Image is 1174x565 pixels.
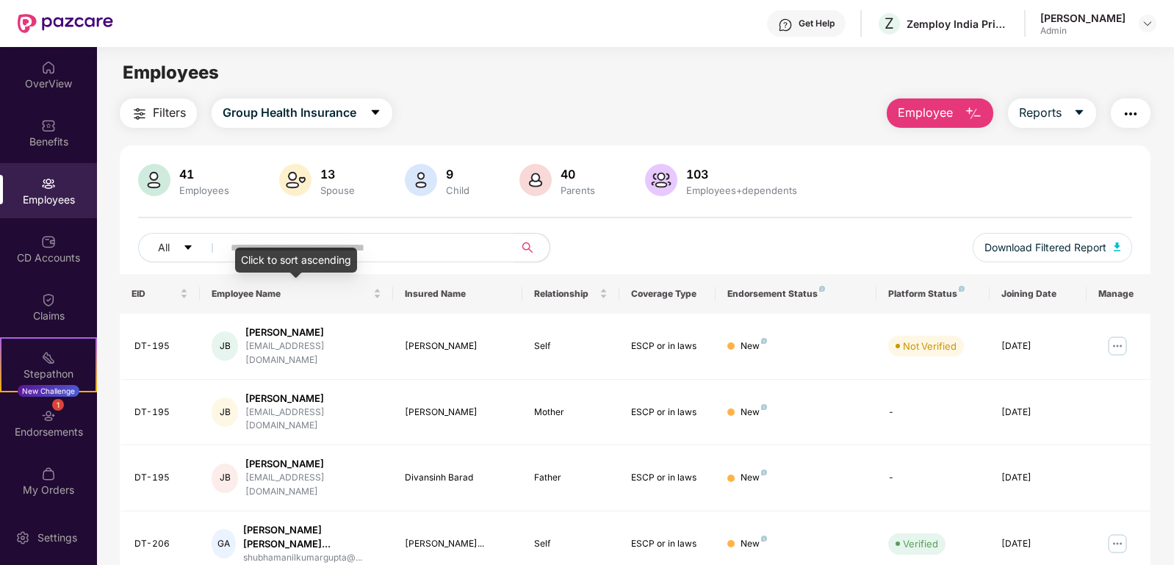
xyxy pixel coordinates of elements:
[243,551,381,565] div: shubhamanilkumargupta@...
[761,469,767,475] img: svg+xml;base64,PHN2ZyB4bWxucz0iaHR0cDovL3d3dy53My5vcmcvMjAwMC9zdmciIHdpZHRoPSI4IiBoZWlnaHQ9IjgiIH...
[522,274,619,314] th: Relationship
[212,98,392,128] button: Group Health Insurancecaret-down
[245,406,381,433] div: [EMAIL_ADDRESS][DOMAIN_NAME]
[223,104,356,122] span: Group Health Insurance
[631,406,705,420] div: ESCP or in laws
[984,240,1106,256] span: Download Filtered Report
[245,325,381,339] div: [PERSON_NAME]
[1142,18,1153,29] img: svg+xml;base64,PHN2ZyBpZD0iRHJvcGRvd24tMzJ4MzIiIHhtbG5zPSJodHRwOi8vd3d3LnczLm9yZy8yMDAwL3N2ZyIgd2...
[212,464,238,493] div: JB
[1001,406,1075,420] div: [DATE]
[243,523,381,551] div: [PERSON_NAME] [PERSON_NAME]...
[558,167,598,181] div: 40
[41,234,56,249] img: svg+xml;base64,PHN2ZyBpZD0iQ0RfQWNjb3VudHMiIGRhdGEtbmFtZT0iQ0QgQWNjb3VudHMiIHhtbG5zPSJodHRwOi8vd3...
[41,350,56,365] img: svg+xml;base64,PHN2ZyB4bWxucz0iaHR0cDovL3d3dy53My5vcmcvMjAwMC9zdmciIHdpZHRoPSIyMSIgaGVpZ2h0PSIyMC...
[134,406,189,420] div: DT-195
[741,406,767,420] div: New
[393,274,522,314] th: Insured Name
[15,530,30,545] img: svg+xml;base64,PHN2ZyBpZD0iU2V0dGluZy0yMHgyMCIgeG1sbnM9Imh0dHA6Ly93d3cudzMub3JnLzIwMDAvc3ZnIiB3aW...
[279,164,311,196] img: svg+xml;base64,PHN2ZyB4bWxucz0iaHR0cDovL3d3dy53My5vcmcvMjAwMC9zdmciIHhtbG5zOnhsaW5rPSJodHRwOi8vd3...
[317,167,358,181] div: 13
[887,98,993,128] button: Employee
[212,397,238,427] div: JB
[18,385,79,397] div: New Challenge
[741,537,767,551] div: New
[761,536,767,541] img: svg+xml;base64,PHN2ZyB4bWxucz0iaHR0cDovL3d3dy53My5vcmcvMjAwMC9zdmciIHdpZHRoPSI4IiBoZWlnaHQ9IjgiIH...
[138,233,228,262] button: Allcaret-down
[123,62,219,83] span: Employees
[176,167,232,181] div: 41
[443,167,472,181] div: 9
[631,471,705,485] div: ESCP or in laws
[519,164,552,196] img: svg+xml;base64,PHN2ZyB4bWxucz0iaHR0cDovL3d3dy53My5vcmcvMjAwMC9zdmciIHhtbG5zOnhsaW5rPSJodHRwOi8vd3...
[212,529,236,558] div: GA
[134,537,189,551] div: DT-206
[120,98,197,128] button: Filters
[443,184,472,196] div: Child
[903,536,938,551] div: Verified
[799,18,835,29] div: Get Help
[876,445,990,511] td: -
[619,274,716,314] th: Coverage Type
[158,240,170,256] span: All
[245,339,381,367] div: [EMAIL_ADDRESS][DOMAIN_NAME]
[245,392,381,406] div: [PERSON_NAME]
[1008,98,1096,128] button: Reportscaret-down
[898,104,953,122] span: Employee
[683,167,800,181] div: 103
[514,233,550,262] button: search
[132,288,178,300] span: EID
[212,331,238,361] div: JB
[558,184,598,196] div: Parents
[727,288,865,300] div: Endorsement Status
[973,233,1133,262] button: Download Filtered Report
[41,409,56,423] img: svg+xml;base64,PHN2ZyBpZD0iRW5kb3JzZW1lbnRzIiB4bWxucz0iaHR0cDovL3d3dy53My5vcmcvMjAwMC9zdmciIHdpZH...
[370,107,381,120] span: caret-down
[1040,25,1126,37] div: Admin
[885,15,894,32] span: Z
[176,184,232,196] div: Employees
[534,339,608,353] div: Self
[631,537,705,551] div: ESCP or in laws
[405,537,510,551] div: [PERSON_NAME]...
[235,248,357,273] div: Click to sort ascending
[778,18,793,32] img: svg+xml;base64,PHN2ZyBpZD0iSGVscC0zMngzMiIgeG1sbnM9Imh0dHA6Ly93d3cudzMub3JnLzIwMDAvc3ZnIiB3aWR0aD...
[183,242,193,254] span: caret-down
[200,274,393,314] th: Employee Name
[1,367,96,381] div: Stepathon
[990,274,1087,314] th: Joining Date
[138,164,170,196] img: svg+xml;base64,PHN2ZyB4bWxucz0iaHR0cDovL3d3dy53My5vcmcvMjAwMC9zdmciIHhtbG5zOnhsaW5rPSJodHRwOi8vd3...
[534,288,597,300] span: Relationship
[41,118,56,133] img: svg+xml;base64,PHN2ZyBpZD0iQmVuZWZpdHMiIHhtbG5zPSJodHRwOi8vd3d3LnczLm9yZy8yMDAwL3N2ZyIgd2lkdGg9Ij...
[888,288,978,300] div: Platform Status
[1001,537,1075,551] div: [DATE]
[41,467,56,481] img: svg+xml;base64,PHN2ZyBpZD0iTXlfT3JkZXJzIiBkYXRhLW5hbWU9Ik15IE9yZGVycyIgeG1sbnM9Imh0dHA6Ly93d3cudz...
[317,184,358,196] div: Spouse
[1001,471,1075,485] div: [DATE]
[33,530,82,545] div: Settings
[41,176,56,191] img: svg+xml;base64,PHN2ZyBpZD0iRW1wbG95ZWVzIiB4bWxucz0iaHR0cDovL3d3dy53My5vcmcvMjAwMC9zdmciIHdpZHRoPS...
[1087,274,1151,314] th: Manage
[819,286,825,292] img: svg+xml;base64,PHN2ZyB4bWxucz0iaHR0cDovL3d3dy53My5vcmcvMjAwMC9zdmciIHdpZHRoPSI4IiBoZWlnaHQ9IjgiIH...
[741,471,767,485] div: New
[405,406,510,420] div: [PERSON_NAME]
[1019,104,1062,122] span: Reports
[534,537,608,551] div: Self
[41,60,56,75] img: svg+xml;base64,PHN2ZyBpZD0iSG9tZSIgeG1sbnM9Imh0dHA6Ly93d3cudzMub3JnLzIwMDAvc3ZnIiB3aWR0aD0iMjAiIG...
[1001,339,1075,353] div: [DATE]
[761,404,767,410] img: svg+xml;base64,PHN2ZyB4bWxucz0iaHR0cDovL3d3dy53My5vcmcvMjAwMC9zdmciIHdpZHRoPSI4IiBoZWlnaHQ9IjgiIH...
[245,457,381,471] div: [PERSON_NAME]
[18,14,113,33] img: New Pazcare Logo
[1106,532,1129,555] img: manageButton
[120,274,201,314] th: EID
[405,164,437,196] img: svg+xml;base64,PHN2ZyB4bWxucz0iaHR0cDovL3d3dy53My5vcmcvMjAwMC9zdmciIHhtbG5zOnhsaW5rPSJodHRwOi8vd3...
[631,339,705,353] div: ESCP or in laws
[907,17,1009,31] div: Zemploy India Private Limited
[52,399,64,411] div: 1
[959,286,965,292] img: svg+xml;base64,PHN2ZyB4bWxucz0iaHR0cDovL3d3dy53My5vcmcvMjAwMC9zdmciIHdpZHRoPSI4IiBoZWlnaHQ9IjgiIH...
[41,292,56,307] img: svg+xml;base64,PHN2ZyBpZD0iQ2xhaW0iIHhtbG5zPSJodHRwOi8vd3d3LnczLm9yZy8yMDAwL3N2ZyIgd2lkdGg9IjIwIi...
[245,471,381,499] div: [EMAIL_ADDRESS][DOMAIN_NAME]
[534,406,608,420] div: Mother
[153,104,186,122] span: Filters
[534,471,608,485] div: Father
